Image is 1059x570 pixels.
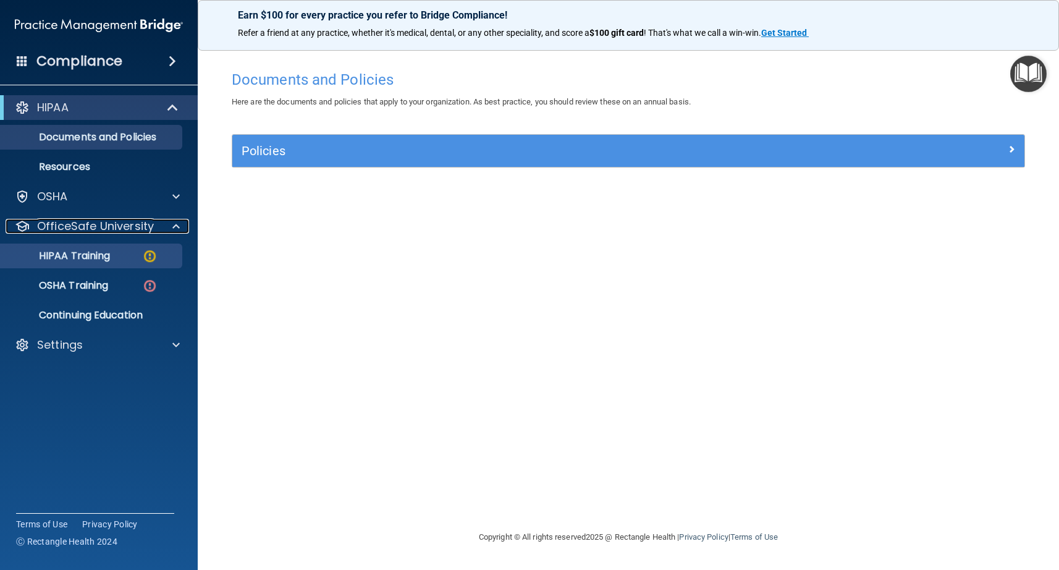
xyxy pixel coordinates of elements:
[15,189,180,204] a: OSHA
[589,28,644,38] strong: $100 gift card
[37,100,69,115] p: HIPAA
[403,517,854,557] div: Copyright © All rights reserved 2025 @ Rectangle Health | |
[232,97,691,106] span: Here are the documents and policies that apply to your organization. As best practice, you should...
[8,250,110,262] p: HIPAA Training
[730,532,778,542] a: Terms of Use
[37,338,83,352] p: Settings
[37,189,68,204] p: OSHA
[8,131,177,143] p: Documents and Policies
[16,518,67,530] a: Terms of Use
[36,53,122,70] h4: Compliance
[232,72,1025,88] h4: Documents and Policies
[15,13,183,38] img: PMB logo
[82,518,138,530] a: Privacy Policy
[644,28,761,38] span: ! That's what we call a win-win.
[238,28,589,38] span: Refer a friend at any practice, whether it's medical, dental, or any other speciality, and score a
[242,144,817,158] h5: Policies
[761,28,809,38] a: Get Started
[15,338,180,352] a: Settings
[142,249,158,264] img: warning-circle.0cc9ac19.png
[761,28,807,38] strong: Get Started
[1010,56,1047,92] button: Open Resource Center
[8,309,177,321] p: Continuing Education
[15,100,179,115] a: HIPAA
[15,219,180,234] a: OfficeSafe University
[679,532,728,542] a: Privacy Policy
[8,279,108,292] p: OSHA Training
[16,535,117,548] span: Ⓒ Rectangle Health 2024
[238,9,1019,21] p: Earn $100 for every practice you refer to Bridge Compliance!
[142,278,158,294] img: danger-circle.6113f641.png
[37,219,154,234] p: OfficeSafe University
[242,141,1015,161] a: Policies
[8,161,177,173] p: Resources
